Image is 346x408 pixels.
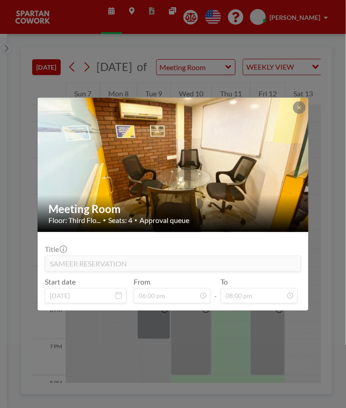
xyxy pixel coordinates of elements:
[45,245,66,254] label: Title
[139,216,189,225] span: Approval queue
[38,63,309,266] img: 537.jpg
[48,202,298,216] h2: Meeting Room
[45,277,76,286] label: Start date
[45,256,301,271] input: (No title)
[214,280,217,300] span: -
[221,277,228,286] label: To
[108,216,132,225] span: Seats: 4
[134,277,150,286] label: From
[103,217,106,223] span: •
[135,217,137,223] span: •
[48,216,101,225] span: Floor: Third Flo...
